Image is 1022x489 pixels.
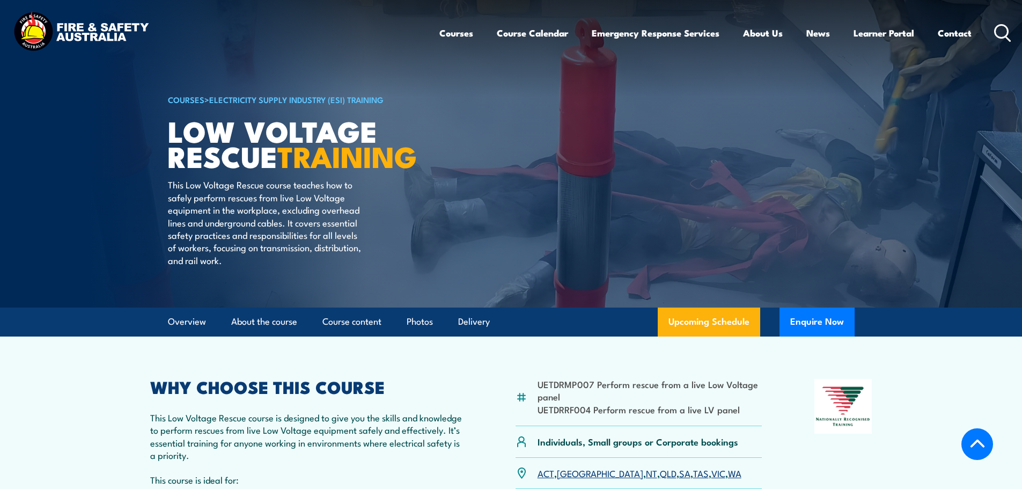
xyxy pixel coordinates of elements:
[592,19,719,47] a: Emergency Response Services
[658,308,760,337] a: Upcoming Schedule
[660,466,677,479] a: QLD
[439,19,473,47] a: Courses
[538,467,741,479] p: , , , , , , ,
[538,466,554,479] a: ACT
[806,19,830,47] a: News
[168,118,433,168] h1: Low Voltage Rescue
[938,19,972,47] a: Contact
[497,19,568,47] a: Course Calendar
[557,466,643,479] a: [GEOGRAPHIC_DATA]
[711,466,725,479] a: VIC
[168,93,433,106] h6: >
[150,473,464,486] p: This course is ideal for:
[407,308,433,336] a: Photos
[743,19,783,47] a: About Us
[150,379,464,394] h2: WHY CHOOSE THIS COURSE
[538,378,762,403] li: UETDRMP007 Perform rescue from a live Low Voltage panel
[458,308,490,336] a: Delivery
[728,466,741,479] a: WA
[168,93,204,105] a: COURSES
[322,308,381,336] a: Course content
[150,411,464,462] p: This Low Voltage Rescue course is designed to give you the skills and knowledge to perform rescue...
[646,466,657,479] a: NT
[277,133,417,178] strong: TRAINING
[168,308,206,336] a: Overview
[679,466,690,479] a: SA
[814,379,872,434] img: Nationally Recognised Training logo.
[168,178,364,266] p: This Low Voltage Rescue course teaches how to safely perform rescues from live Low Voltage equipm...
[538,435,738,448] p: Individuals, Small groups or Corporate bookings
[693,466,709,479] a: TAS
[538,403,762,415] li: UETDRRF004 Perform rescue from a live LV panel
[780,308,855,337] button: Enquire Now
[231,308,297,336] a: About the course
[854,19,914,47] a: Learner Portal
[209,93,384,105] a: Electricity Supply Industry (ESI) Training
